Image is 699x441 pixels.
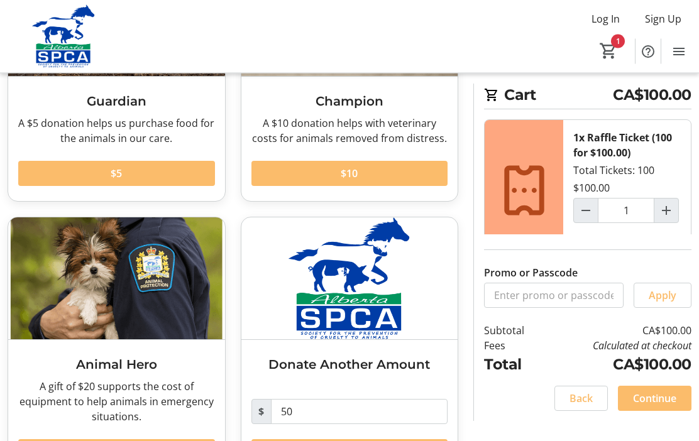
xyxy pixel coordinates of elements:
[18,379,215,425] div: A gift of $20 supports the cost of equipment to help animals in emergency situations.
[484,265,578,280] label: Promo or Passcode
[573,130,681,160] div: 1x Raffle Ticket (100 for $100.00)
[251,161,448,187] button: $10
[241,218,458,340] img: Donate Another Amount
[484,283,624,308] input: Enter promo or passcode
[251,400,272,425] span: $
[484,353,544,376] td: Total
[666,39,691,64] button: Menu
[573,180,610,195] div: $100.00
[618,386,691,411] button: Continue
[597,40,620,62] button: Cart
[570,391,593,406] span: Back
[484,338,544,353] td: Fees
[251,92,448,111] h3: Champion
[111,166,122,182] span: $5
[636,39,661,64] button: Help
[251,356,448,374] h3: Donate Another Amount
[8,5,119,68] img: Alberta SPCA's Logo
[251,116,448,146] div: A $10 donation helps with veterinary costs for animals removed from distress.
[563,120,691,261] div: Total Tickets: 100
[581,9,630,29] button: Log In
[649,288,676,303] span: Apply
[574,199,598,222] button: Decrement by one
[544,323,691,338] td: CA$100.00
[18,92,215,111] h3: Guardian
[645,11,681,26] span: Sign Up
[8,218,225,340] img: Animal Hero
[633,391,676,406] span: Continue
[634,283,691,308] button: Apply
[18,161,215,187] button: $5
[654,199,678,222] button: Increment by one
[544,338,691,353] td: Calculated at checkout
[18,356,215,374] h3: Animal Hero
[484,84,691,109] h2: Cart
[18,116,215,146] div: A $5 donation helps us purchase food for the animals in our care.
[613,84,691,106] span: CA$100.00
[484,323,544,338] td: Subtotal
[341,166,358,182] span: $10
[635,9,691,29] button: Sign Up
[554,386,608,411] button: Back
[588,231,627,246] span: Remove
[271,400,448,425] input: Donation Amount
[573,226,642,251] button: Remove
[598,198,654,223] input: Raffle Ticket (100 for $100.00) Quantity
[592,11,620,26] span: Log In
[544,353,691,376] td: CA$100.00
